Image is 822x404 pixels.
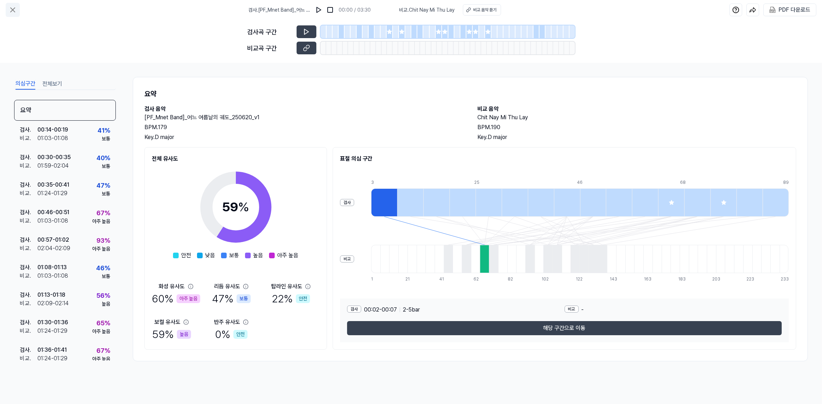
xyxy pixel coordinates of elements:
span: 비교 . Chit Nay Mi Thu Lay [399,6,454,14]
div: 검사 . [20,236,37,244]
span: 00:02 - 00:07 [364,306,397,314]
div: 01:03 - 01:08 [37,217,68,225]
div: 46 % [96,263,110,273]
div: 검사 . [20,153,37,162]
div: 검사 . [20,291,37,299]
div: 비교 . [20,299,37,308]
div: 01:24 - 01:29 [37,327,67,335]
div: 화성 유사도 [159,282,185,291]
div: 아주 높음 [92,355,110,363]
div: 검사 [340,199,354,206]
div: 검사 . [20,318,37,327]
div: 탑라인 유사도 [271,282,302,291]
div: 아주 높음 [177,294,200,303]
span: 검사 . [PF_Mnet Band]_어느 여름날의 궤도_250620_v1 [248,6,310,14]
div: 보통 [102,273,110,280]
span: 낮음 [205,251,215,260]
div: 25 [474,179,500,186]
div: PDF 다운로드 [779,5,810,14]
div: 183 [678,276,687,282]
div: 02:09 - 02:14 [37,299,69,308]
img: play [315,6,322,13]
h2: 전체 유사도 [152,155,320,163]
div: 01:24 - 01:29 [37,354,67,363]
h2: 비교 음악 [477,105,796,113]
div: 비교 . [20,272,37,280]
span: 아주 높음 [278,251,299,260]
div: 223 [746,276,756,282]
div: 검사 . [20,263,37,272]
div: 60 % [152,291,200,307]
div: 21 [405,276,415,282]
div: 41 [439,276,448,282]
button: 해당 구간으로 이동 [347,321,782,335]
button: 전체보기 [42,78,62,90]
div: 비교 . [20,162,37,170]
img: share [749,6,756,13]
div: 보컬 유사도 [154,318,180,326]
h2: 검사 음악 [144,105,463,113]
div: 01:03 - 01:08 [37,134,68,143]
div: BPM. 190 [477,123,796,132]
div: 안전 [296,294,310,303]
div: 01:36 - 01:41 [37,346,67,354]
img: help [732,6,739,13]
div: 아주 높음 [92,245,110,253]
div: 보통 [102,135,110,143]
div: 68 [680,179,706,186]
div: 01:24 - 01:29 [37,189,67,198]
div: 02:04 - 02:09 [37,244,70,253]
div: Key. D major [144,133,463,141]
div: 검사 . [20,208,37,217]
div: 1 [371,276,380,282]
div: 122 [576,276,585,282]
div: 82 [508,276,517,282]
div: 233 [781,276,789,282]
div: 비교 . [20,189,37,198]
div: 리듬 유사도 [214,282,240,291]
div: 00:35 - 00:41 [37,181,69,189]
div: 비교 . [20,217,37,225]
div: 22 % [272,291,310,307]
div: 검사 . [20,346,37,354]
div: 요약 [14,100,116,121]
div: 비교 . [20,134,37,143]
div: 47 % [96,181,110,190]
span: 2 - 5 bar [403,306,420,314]
div: 163 [644,276,653,282]
button: 비교 음악 듣기 [463,4,501,16]
div: 반주 유사도 [214,318,240,326]
div: 높음 [102,300,110,308]
div: 0 % [215,326,248,342]
div: 비교 . [20,244,37,253]
div: 67 % [96,208,110,218]
div: 검사 . [20,181,37,189]
img: stop [327,6,334,13]
div: 검사곡 구간 [247,27,292,37]
div: 3 [371,179,397,186]
div: 비교 음악 듣기 [473,7,496,13]
div: 00:46 - 00:51 [37,208,69,217]
div: 비교 [565,306,579,313]
span: % [238,199,249,215]
div: 102 [542,276,551,282]
div: 41 % [97,126,110,135]
div: 56 % [96,291,110,300]
div: 62 [473,276,483,282]
div: 01:03 - 01:08 [37,272,68,280]
div: 아주 높음 [92,218,110,225]
div: 00:14 - 00:19 [37,126,68,134]
span: 안전 [181,251,191,260]
div: 아주 높음 [92,328,110,335]
div: - [565,306,782,314]
div: 40 % [96,153,110,163]
button: PDF 다운로드 [768,4,812,16]
div: 89 [783,179,789,186]
div: 59 [222,198,249,217]
div: 높음 [177,330,191,339]
div: 65 % [96,318,110,328]
div: 46 [577,179,603,186]
h2: 표절 의심 구간 [340,155,789,163]
div: BPM. 179 [144,123,463,132]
